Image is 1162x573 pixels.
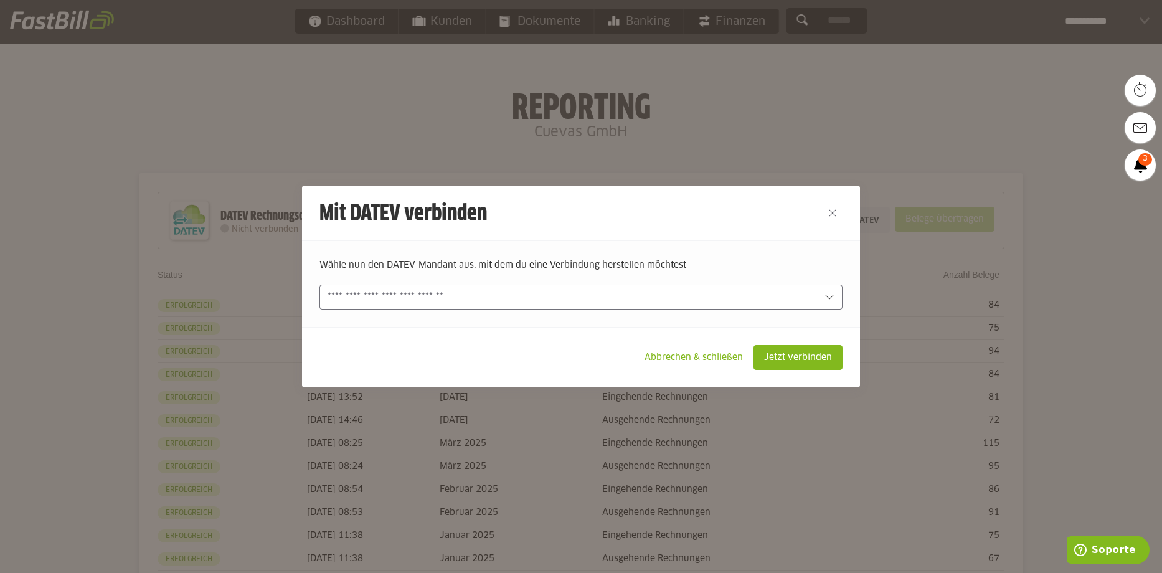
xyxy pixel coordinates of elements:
[753,345,843,370] sl-button: Jetzt verbinden
[1125,149,1156,181] a: 3
[1067,536,1150,567] iframe: Abre un widget desde donde se puede obtener más información
[1138,153,1152,166] span: 3
[634,345,753,370] sl-button: Abbrechen & schließen
[319,258,843,272] p: Wähle nun den DATEV-Mandant aus, mit dem du eine Verbindung herstellen möchtest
